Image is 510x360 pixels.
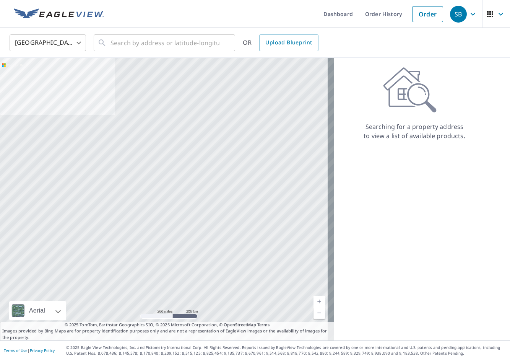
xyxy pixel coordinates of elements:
[4,348,28,353] a: Terms of Use
[4,348,55,353] p: |
[9,301,66,320] div: Aerial
[14,8,104,20] img: EV Logo
[27,301,47,320] div: Aerial
[110,32,219,54] input: Search by address or latitude-longitude
[265,38,312,47] span: Upload Blueprint
[257,322,270,327] a: Terms
[10,32,86,54] div: [GEOGRAPHIC_DATA]
[313,296,325,307] a: Current Level 5, Zoom In
[224,322,256,327] a: OpenStreetMap
[450,6,467,23] div: SB
[363,122,466,140] p: Searching for a property address to view a list of available products.
[65,322,270,328] span: © 2025 TomTom, Earthstar Geographics SIO, © 2025 Microsoft Corporation, ©
[313,307,325,319] a: Current Level 5, Zoom Out
[259,34,318,51] a: Upload Blueprint
[30,348,55,353] a: Privacy Policy
[243,34,318,51] div: OR
[66,345,506,356] p: © 2025 Eagle View Technologies, Inc. and Pictometry International Corp. All Rights Reserved. Repo...
[412,6,443,22] a: Order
